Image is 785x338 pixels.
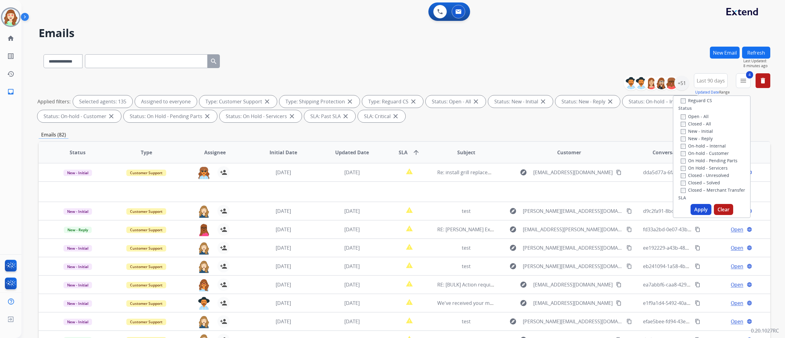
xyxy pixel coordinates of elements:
[488,95,553,108] div: Status: New - Initial
[509,263,517,270] mat-icon: explore
[288,113,296,120] mat-icon: close
[344,226,360,233] span: [DATE]
[751,327,779,334] p: 0.20.1027RC
[681,136,686,141] input: New - Reply
[406,262,413,269] mat-icon: report_problem
[141,149,152,156] span: Type
[731,281,743,288] span: Open
[342,113,349,120] mat-icon: close
[626,319,632,324] mat-icon: content_copy
[344,318,360,325] span: [DATE]
[64,227,92,233] span: New - Reply
[198,260,210,273] img: agent-avatar
[681,143,726,149] label: On-hold – Internal
[533,281,613,288] span: [EMAIL_ADDRESS][DOMAIN_NAME]
[276,208,291,214] span: [DATE]
[681,98,686,103] input: Reguard CS
[747,227,752,232] mat-icon: language
[135,95,197,108] div: Assigned to everyone
[108,113,115,120] mat-icon: close
[731,263,743,270] span: Open
[358,110,405,122] div: SLA: Critical
[220,299,227,307] mat-icon: person_add
[695,90,730,95] span: Range
[7,35,14,42] mat-icon: home
[674,76,689,90] div: +51
[410,98,417,105] mat-icon: close
[533,299,613,307] span: [EMAIL_ADDRESS][DOMAIN_NAME]
[263,98,271,105] mat-icon: close
[691,204,711,215] button: Apply
[747,263,752,269] mat-icon: language
[643,300,736,306] span: e1f9a1d4-5492-40ad-949d-d1e8c5c6f300
[276,263,291,270] span: [DATE]
[694,73,728,88] button: Last 90 days
[335,149,369,156] span: Updated Date
[73,95,132,108] div: Selected agents: 135
[39,27,770,39] h2: Emails
[126,245,166,252] span: Customer Support
[523,318,623,325] span: [PERSON_NAME][EMAIL_ADDRESS][DOMAIN_NAME]
[437,226,515,233] span: RE: [PERSON_NAME] Extend Claim
[7,70,14,78] mat-icon: history
[681,113,709,119] label: Open - All
[681,129,686,134] input: New - Initial
[63,170,92,176] span: New - Initial
[523,226,623,233] span: [EMAIL_ADDRESS][PERSON_NAME][DOMAIN_NAME]
[406,298,413,306] mat-icon: report_problem
[747,282,752,287] mat-icon: language
[346,98,354,105] mat-icon: close
[279,95,360,108] div: Type: Shipping Protection
[523,207,623,215] span: [PERSON_NAME][EMAIL_ADDRESS][DOMAIN_NAME]
[220,110,302,122] div: Status: On Hold - Servicers
[539,98,547,105] mat-icon: close
[681,159,686,163] input: On Hold - Pending Parts
[653,149,692,156] span: Conversation ID
[681,166,686,171] input: On Hold - Servicers
[276,281,291,288] span: [DATE]
[204,113,211,120] mat-icon: close
[63,300,92,307] span: New - Initial
[520,169,527,176] mat-icon: explore
[509,207,517,215] mat-icon: explore
[63,282,92,288] span: New - Initial
[626,208,632,214] mat-icon: content_copy
[731,226,743,233] span: Open
[616,282,622,287] mat-icon: content_copy
[731,244,743,252] span: Open
[198,205,210,218] img: agent-avatar
[643,226,737,233] span: fd33a2bd-0e07-43b7-aa88-d0730a0dfba5
[126,208,166,215] span: Customer Support
[523,263,623,270] span: [PERSON_NAME][EMAIL_ADDRESS][DOMAIN_NAME]
[344,208,360,214] span: [DATE]
[747,300,752,306] mat-icon: language
[643,244,737,251] span: ee192229-a43b-48d4-ac72-e160ef1b2abd
[210,58,217,65] mat-icon: search
[714,204,733,215] button: Clear
[426,95,486,108] div: Status: Open - All
[616,300,622,306] mat-icon: content_copy
[759,77,767,84] mat-icon: delete
[2,9,19,26] img: avatar
[406,225,413,232] mat-icon: report_problem
[437,281,592,288] span: RE: [BULK] Action required: Extend claim approved for replacement
[743,59,770,63] span: Last Updated:
[607,98,614,105] mat-icon: close
[462,208,471,214] span: test
[344,244,360,251] span: [DATE]
[126,282,166,288] span: Customer Support
[126,227,166,233] span: Customer Support
[63,245,92,252] span: New - Initial
[557,149,581,156] span: Customer
[198,166,210,179] img: agent-avatar
[681,173,686,178] input: Closed - Unresolved
[220,169,227,176] mat-icon: person_add
[406,206,413,214] mat-icon: report_problem
[643,263,737,270] span: eb241094-1a58-4b23-a2ad-f43432200a58
[681,150,729,156] label: On-hold - Customer
[437,169,533,176] span: Re: install grill replacement fro BBQ GUYS
[37,98,71,105] p: Applied filters:
[392,113,399,120] mat-icon: close
[37,110,121,122] div: Status: On-hold - Customer
[681,187,745,193] label: Closed – Merchant Transfer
